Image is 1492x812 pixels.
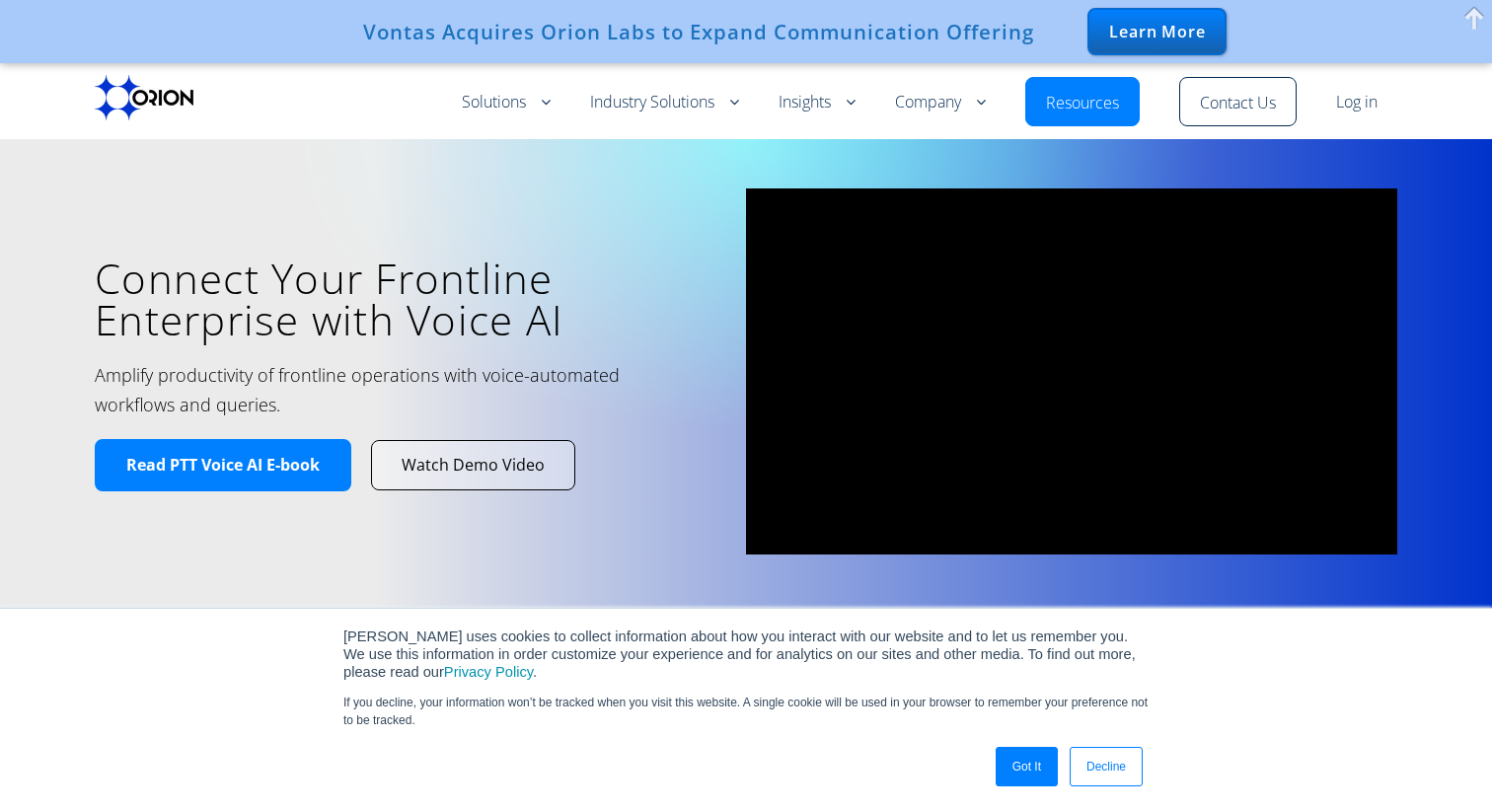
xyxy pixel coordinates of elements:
a: Got It [996,747,1058,786]
a: Privacy Policy [444,664,533,680]
a: Contact Us [1200,92,1276,115]
a: Resources [1046,92,1119,115]
a: Industry Solutions [590,91,739,114]
a: Solutions [462,91,551,114]
img: Orion labs Black logo [95,75,193,120]
span: [PERSON_NAME] uses cookies to collect information about how you interact with our website and to ... [343,628,1136,680]
h1: Connect Your Frontline Enterprise with Voice AI [95,258,716,340]
div: Vontas Acquires Orion Labs to Expand Communication Offering [363,20,1034,43]
span: Watch Demo Video [402,455,545,476]
div: Learn More [1087,8,1227,55]
a: Read PTT Voice AI E-book [95,439,351,491]
a: Log in [1336,91,1378,114]
a: Company [895,91,986,114]
a: Watch Demo Video [372,441,574,489]
span: Read PTT Voice AI E-book [126,455,320,476]
p: If you decline, your information won’t be tracked when you visit this website. A single cookie wi... [343,694,1149,729]
a: Insights [779,91,856,114]
a: Decline [1070,747,1143,786]
h2: Amplify productivity of frontline operations with voice-automated workflows and queries. [95,360,647,419]
iframe: Chat Widget [1393,717,1492,812]
iframe: vimeo Video Player [746,188,1397,554]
